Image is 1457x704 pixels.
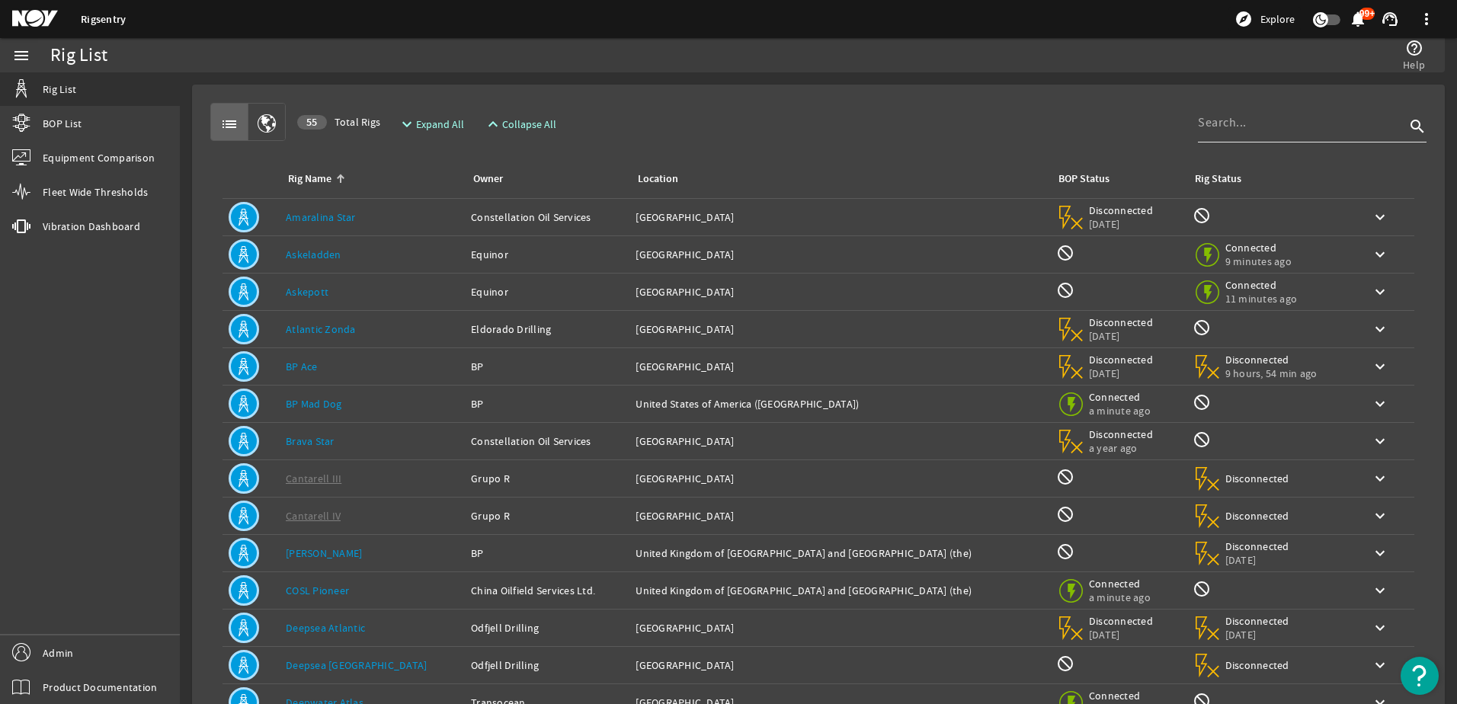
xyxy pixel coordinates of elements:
span: Expand All [416,117,464,132]
div: Constellation Oil Services [471,210,623,225]
a: Deepsea Atlantic [286,621,365,635]
span: Disconnected [1225,614,1290,628]
mat-icon: Rig Monitoring not available for this rig [1193,206,1211,225]
div: BP [471,359,623,374]
a: Askepott [286,285,328,299]
mat-icon: keyboard_arrow_down [1371,320,1389,338]
span: [DATE] [1089,217,1154,231]
div: BOP Status [1058,171,1110,187]
div: Rig Name [286,171,453,187]
span: a minute ago [1089,590,1154,604]
div: [GEOGRAPHIC_DATA] [636,434,1044,449]
span: Collapse All [502,117,556,132]
mat-icon: expand_less [484,115,496,133]
div: Equinor [471,247,623,262]
mat-icon: keyboard_arrow_down [1371,208,1389,226]
span: [DATE] [1089,329,1154,343]
span: Explore [1260,11,1295,27]
div: Location [638,171,678,187]
span: Equipment Comparison [43,150,155,165]
mat-icon: BOP Monitoring not available for this rig [1056,542,1074,561]
span: Disconnected [1089,353,1154,366]
span: Fleet Wide Thresholds [43,184,148,200]
a: Brava Star [286,434,335,448]
span: [DATE] [1089,366,1154,380]
button: 99+ [1350,11,1366,27]
div: [GEOGRAPHIC_DATA] [636,322,1044,337]
span: a minute ago [1089,404,1154,418]
mat-icon: BOP Monitoring not available for this rig [1056,281,1074,299]
a: Cantarell IV [286,509,341,523]
mat-icon: support_agent [1381,10,1399,28]
a: Askeladden [286,248,341,261]
input: Search... [1198,114,1405,132]
span: Connected [1089,689,1154,702]
mat-icon: keyboard_arrow_down [1371,581,1389,600]
mat-icon: Rig Monitoring not available for this rig [1193,318,1211,337]
div: [GEOGRAPHIC_DATA] [636,247,1044,262]
span: Connected [1225,278,1298,292]
div: Owner [471,171,617,187]
mat-icon: keyboard_arrow_down [1371,432,1389,450]
mat-icon: keyboard_arrow_down [1371,544,1389,562]
div: [GEOGRAPHIC_DATA] [636,359,1044,374]
span: [DATE] [1225,628,1290,642]
button: Open Resource Center [1401,657,1439,695]
span: 9 hours, 54 min ago [1225,366,1318,380]
div: Grupo R [471,508,623,523]
mat-icon: Rig Monitoring not available for this rig [1193,430,1211,449]
mat-icon: BOP Monitoring not available for this rig [1056,654,1074,673]
div: [GEOGRAPHIC_DATA] [636,471,1044,486]
i: search [1408,117,1427,136]
span: Disconnected [1225,353,1318,366]
span: Connected [1089,577,1154,590]
a: BP Ace [286,360,318,373]
span: Disconnected [1089,315,1154,329]
mat-icon: BOP Monitoring not available for this rig [1056,505,1074,523]
span: Disconnected [1225,472,1290,485]
button: Explore [1228,7,1301,31]
div: United Kingdom of [GEOGRAPHIC_DATA] and [GEOGRAPHIC_DATA] (the) [636,546,1044,561]
mat-icon: keyboard_arrow_down [1371,395,1389,413]
mat-icon: keyboard_arrow_down [1371,619,1389,637]
mat-icon: keyboard_arrow_down [1371,245,1389,264]
div: 55 [297,115,327,130]
span: Disconnected [1225,658,1290,672]
button: Expand All [392,110,470,138]
span: BOP List [43,116,82,131]
span: Disconnected [1089,427,1154,441]
span: [DATE] [1225,553,1290,567]
mat-icon: help_outline [1405,39,1423,57]
a: Deepsea [GEOGRAPHIC_DATA] [286,658,427,672]
a: Amaralina Star [286,210,356,224]
div: Rig List [50,48,107,63]
mat-icon: BOP Monitoring not available for this rig [1056,244,1074,262]
span: Total Rigs [297,114,380,130]
mat-icon: keyboard_arrow_down [1371,357,1389,376]
span: Product Documentation [43,680,157,695]
mat-icon: Rig Monitoring not available for this rig [1193,580,1211,598]
mat-icon: keyboard_arrow_down [1371,283,1389,301]
a: [PERSON_NAME] [286,546,362,560]
a: Cantarell III [286,472,341,485]
div: Odfjell Drilling [471,620,623,635]
span: 9 minutes ago [1225,254,1292,268]
div: [GEOGRAPHIC_DATA] [636,658,1044,673]
div: Location [636,171,1038,187]
span: Connected [1225,241,1292,254]
mat-icon: notifications [1349,10,1367,28]
a: Atlantic Zonda [286,322,356,336]
mat-icon: BOP Monitoring not available for this rig [1056,468,1074,486]
div: Eldorado Drilling [471,322,623,337]
a: COSL Pioneer [286,584,349,597]
div: BP [471,396,623,411]
div: [GEOGRAPHIC_DATA] [636,284,1044,299]
button: Collapse All [478,110,562,138]
span: Disconnected [1089,614,1154,628]
mat-icon: explore [1234,10,1253,28]
span: Disconnected [1089,203,1154,217]
span: Vibration Dashboard [43,219,140,234]
mat-icon: keyboard_arrow_down [1371,507,1389,525]
span: Disconnected [1225,539,1290,553]
mat-icon: keyboard_arrow_down [1371,656,1389,674]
